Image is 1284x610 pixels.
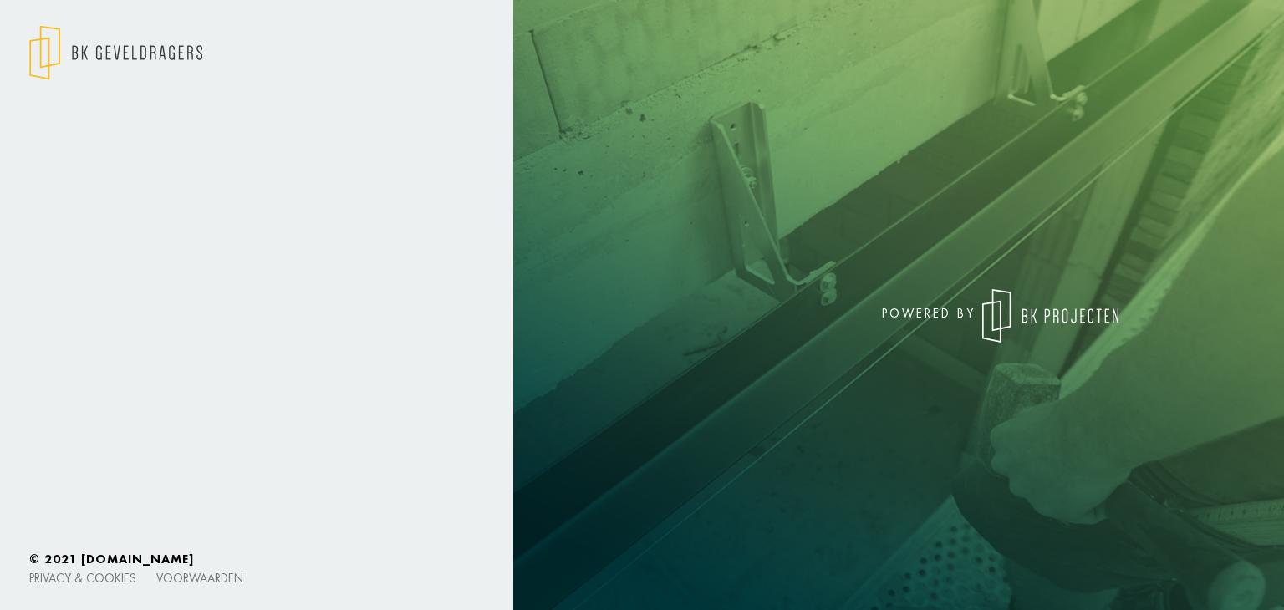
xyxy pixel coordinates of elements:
[29,552,1255,567] h6: © 2021 [DOMAIN_NAME]
[982,289,1118,343] img: logo
[156,570,243,586] a: Voorwaarden
[29,25,202,80] img: logo
[655,289,1118,343] div: powered by
[29,570,136,586] a: Privacy & cookies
